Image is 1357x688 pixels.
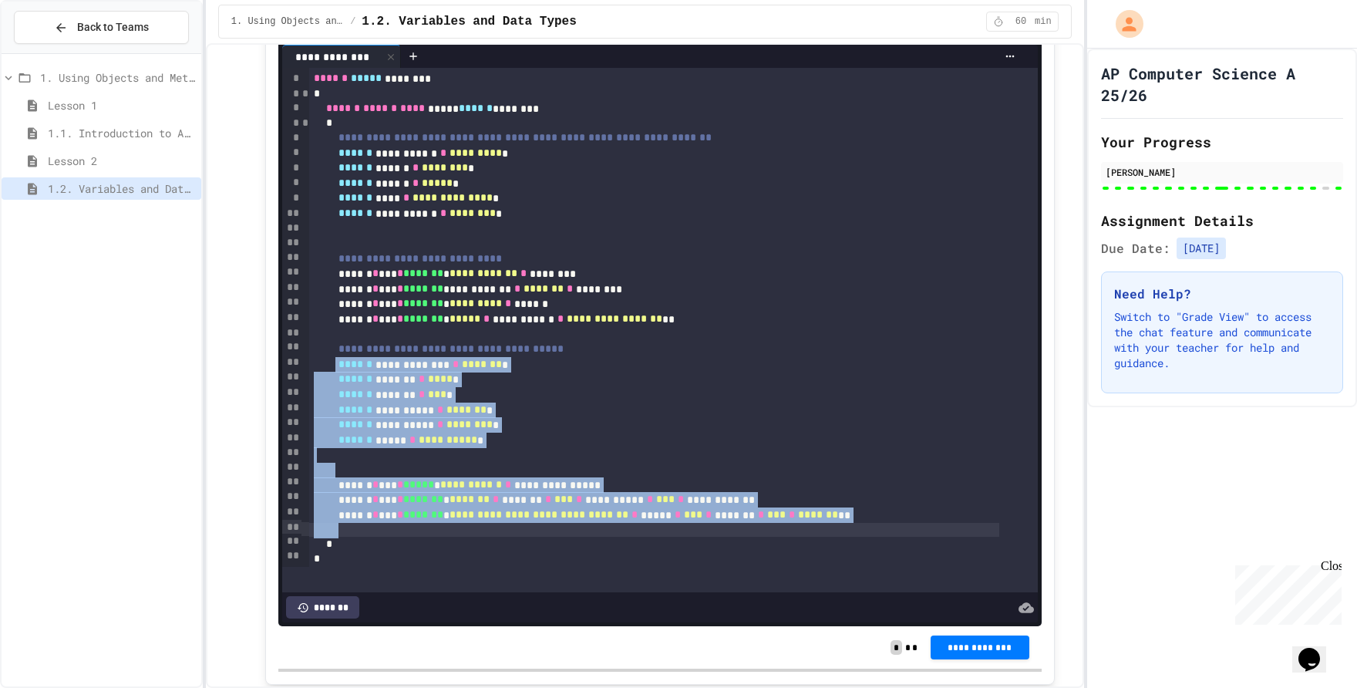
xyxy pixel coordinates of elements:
h3: Need Help? [1114,285,1330,303]
h1: AP Computer Science A 25/26 [1101,62,1343,106]
div: [PERSON_NAME] [1106,165,1338,179]
iframe: chat widget [1292,626,1342,673]
span: [DATE] [1177,238,1226,259]
span: Due Date: [1101,239,1170,258]
iframe: chat widget [1229,559,1342,625]
p: Switch to "Grade View" to access the chat feature and communicate with your teacher for help and ... [1114,309,1330,371]
span: 1.1. Introduction to Algorithms, Programming, and Compilers [48,125,195,141]
span: Back to Teams [77,19,149,35]
span: Lesson 2 [48,153,195,169]
span: Lesson 1 [48,97,195,113]
span: / [350,15,355,28]
span: 1. Using Objects and Methods [231,15,344,28]
button: Back to Teams [14,11,189,44]
span: min [1035,15,1052,28]
span: 1. Using Objects and Methods [40,69,195,86]
div: Chat with us now!Close [6,6,106,98]
h2: Your Progress [1101,131,1343,153]
span: 60 [1008,15,1033,28]
span: 1.2. Variables and Data Types [48,180,195,197]
span: 1.2. Variables and Data Types [362,12,576,31]
div: My Account [1099,6,1147,42]
h2: Assignment Details [1101,210,1343,231]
